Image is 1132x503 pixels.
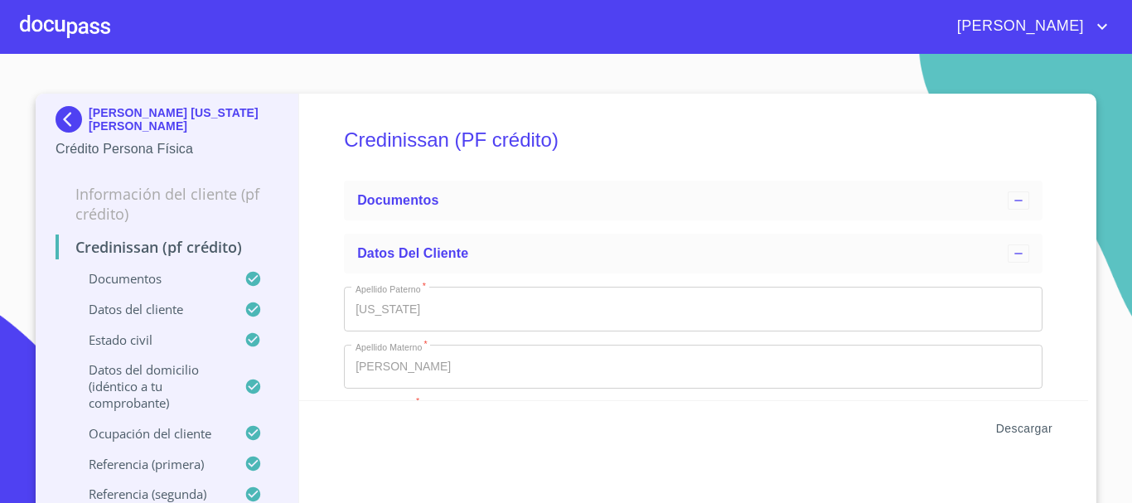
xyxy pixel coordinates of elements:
p: Documentos [56,270,244,287]
p: Referencia (segunda) [56,486,244,502]
p: Referencia (primera) [56,456,244,472]
p: Estado Civil [56,331,244,348]
button: account of current user [945,13,1112,40]
span: Documentos [357,193,438,207]
p: Información del cliente (PF crédito) [56,184,278,224]
span: Descargar [996,418,1052,439]
div: Documentos [344,181,1043,220]
div: Datos del cliente [344,234,1043,273]
span: Datos del cliente [357,246,468,260]
h5: Credinissan (PF crédito) [344,106,1043,174]
span: [PERSON_NAME] [945,13,1092,40]
p: Crédito Persona Física [56,139,278,159]
p: Datos del domicilio (idéntico a tu comprobante) [56,361,244,411]
button: Descargar [989,414,1059,444]
div: [PERSON_NAME] [US_STATE] [PERSON_NAME] [56,106,278,139]
img: Docupass spot blue [56,106,89,133]
p: Ocupación del Cliente [56,425,244,442]
p: [PERSON_NAME] [US_STATE] [PERSON_NAME] [89,106,278,133]
p: Datos del cliente [56,301,244,317]
p: Credinissan (PF crédito) [56,237,278,257]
